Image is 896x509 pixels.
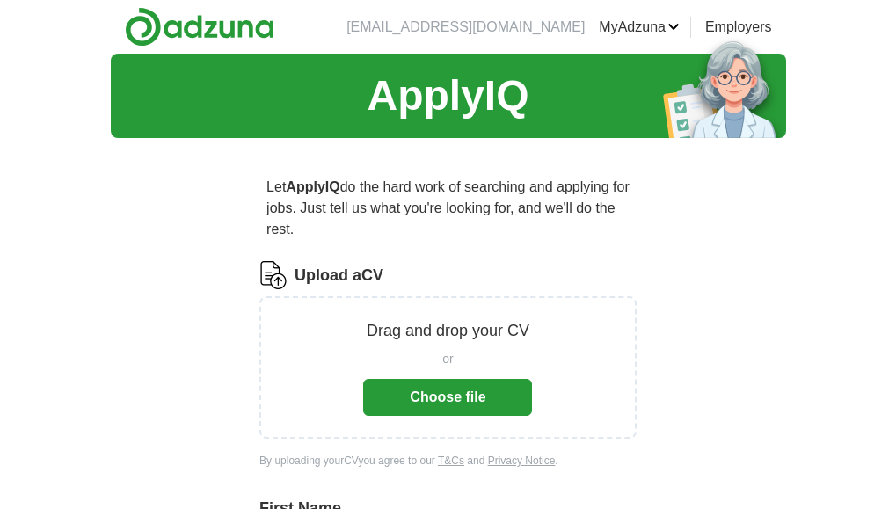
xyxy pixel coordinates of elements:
li: [EMAIL_ADDRESS][DOMAIN_NAME] [346,17,585,38]
a: T&Cs [438,454,464,467]
strong: ApplyIQ [286,179,339,194]
p: Drag and drop your CV [367,319,529,343]
img: CV Icon [259,261,288,289]
img: Adzuna logo [125,7,274,47]
h1: ApplyIQ [367,64,528,127]
a: Employers [705,17,772,38]
a: Privacy Notice [488,454,556,467]
label: Upload a CV [295,264,383,287]
div: By uploading your CV you agree to our and . [259,453,637,469]
p: Let do the hard work of searching and applying for jobs. Just tell us what you're looking for, an... [259,170,637,247]
button: Choose file [363,379,532,416]
a: MyAdzuna [599,17,680,38]
span: or [442,350,453,368]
